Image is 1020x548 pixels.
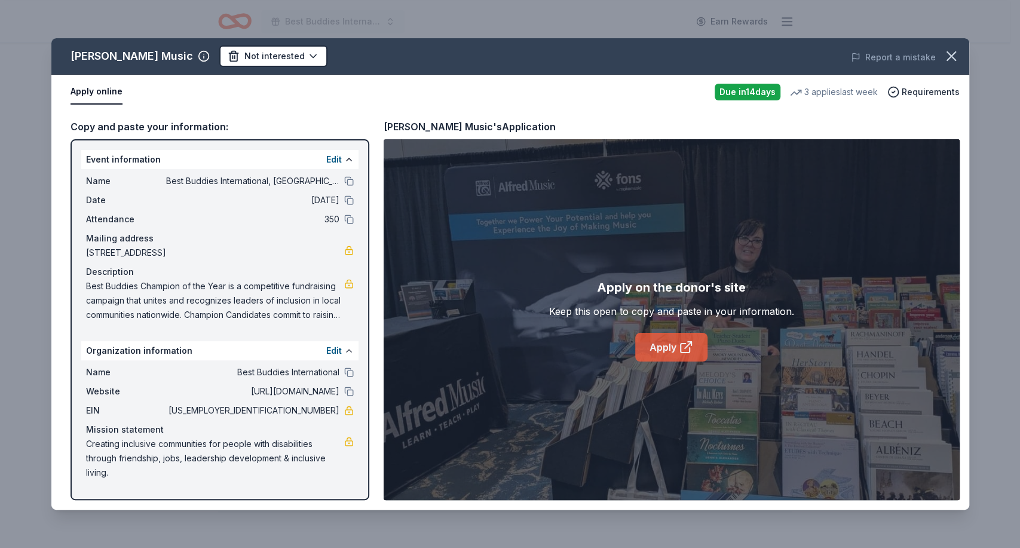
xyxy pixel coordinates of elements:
div: 3 applies last week [790,85,878,99]
div: Copy and paste your information: [71,119,369,134]
span: Date [86,193,166,207]
span: Requirements [902,85,960,99]
div: Apply on the donor's site [597,278,746,297]
span: Not interested [244,49,305,63]
button: Not interested [219,45,327,67]
span: Best Buddies International, [GEOGRAPHIC_DATA], Champion of the Year Gala [166,174,339,188]
button: Edit [326,152,342,167]
div: Keep this open to copy and paste in your information. [549,304,794,319]
div: [PERSON_NAME] Music [71,47,193,66]
span: [URL][DOMAIN_NAME] [166,384,339,399]
a: Apply [635,333,707,362]
span: [STREET_ADDRESS] [86,246,344,260]
button: Report a mistake [851,50,936,65]
span: Creating inclusive communities for people with disabilities through friendship, jobs, leadership ... [86,437,344,480]
span: Name [86,174,166,188]
span: EIN [86,403,166,418]
span: Best Buddies International [166,365,339,379]
span: [US_EMPLOYER_IDENTIFICATION_NUMBER] [166,403,339,418]
button: Edit [326,344,342,358]
span: Best Buddies Champion of the Year is a competitive fundraising campaign that unites and recognize... [86,279,344,322]
button: Apply online [71,79,122,105]
div: Event information [81,150,359,169]
span: Attendance [86,212,166,226]
span: 350 [166,212,339,226]
div: Mission statement [86,423,354,437]
div: Due in 14 days [715,84,780,100]
span: Website [86,384,166,399]
div: Description [86,265,354,279]
span: [DATE] [166,193,339,207]
span: Name [86,365,166,379]
button: Requirements [887,85,960,99]
div: Organization information [81,341,359,360]
div: Mailing address [86,231,354,246]
div: [PERSON_NAME] Music's Application [384,119,556,134]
